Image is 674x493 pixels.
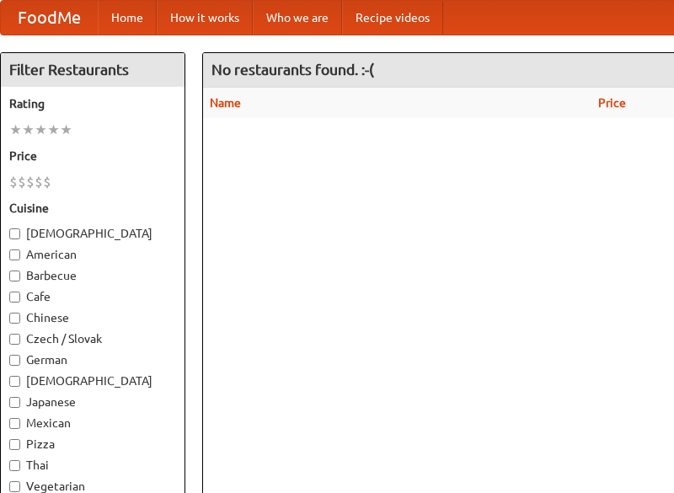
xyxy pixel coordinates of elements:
input: Japanese [9,397,20,408]
li: $ [26,173,35,191]
li: $ [18,173,26,191]
a: Price [598,96,626,110]
label: Pizza [9,436,176,453]
input: German [9,355,20,366]
input: [DEMOGRAPHIC_DATA] [9,228,20,239]
li: $ [35,173,43,191]
a: Recipe videos [342,1,443,35]
li: $ [43,173,51,191]
label: Chinese [9,309,176,326]
input: [DEMOGRAPHIC_DATA] [9,376,20,387]
a: FoodMe [1,1,98,35]
input: Barbecue [9,271,20,281]
li: ★ [35,121,47,139]
input: Cafe [9,292,20,303]
input: Mexican [9,418,20,429]
label: American [9,246,176,263]
h5: Cuisine [9,200,176,217]
label: [DEMOGRAPHIC_DATA] [9,372,176,389]
a: Who we are [253,1,342,35]
input: American [9,249,20,260]
label: Czech / Slovak [9,330,176,347]
h4: Filter Restaurants [1,53,185,87]
label: German [9,351,176,368]
ng-pluralize: No restaurants found. :-( [211,62,374,78]
input: Pizza [9,439,20,450]
h5: Price [9,147,176,164]
input: Chinese [9,313,20,324]
label: Barbecue [9,267,176,284]
label: Thai [9,457,176,474]
li: $ [9,173,18,191]
a: Name [210,96,241,110]
label: [DEMOGRAPHIC_DATA] [9,225,176,242]
label: Cafe [9,288,176,305]
input: Thai [9,460,20,471]
li: ★ [47,121,60,139]
label: Mexican [9,415,176,431]
h5: Rating [9,95,176,112]
label: Japanese [9,394,176,410]
input: Czech / Slovak [9,334,20,345]
input: Vegetarian [9,481,20,492]
a: How it works [157,1,253,35]
a: Home [98,1,157,35]
li: ★ [9,121,22,139]
li: ★ [60,121,72,139]
li: ★ [22,121,35,139]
